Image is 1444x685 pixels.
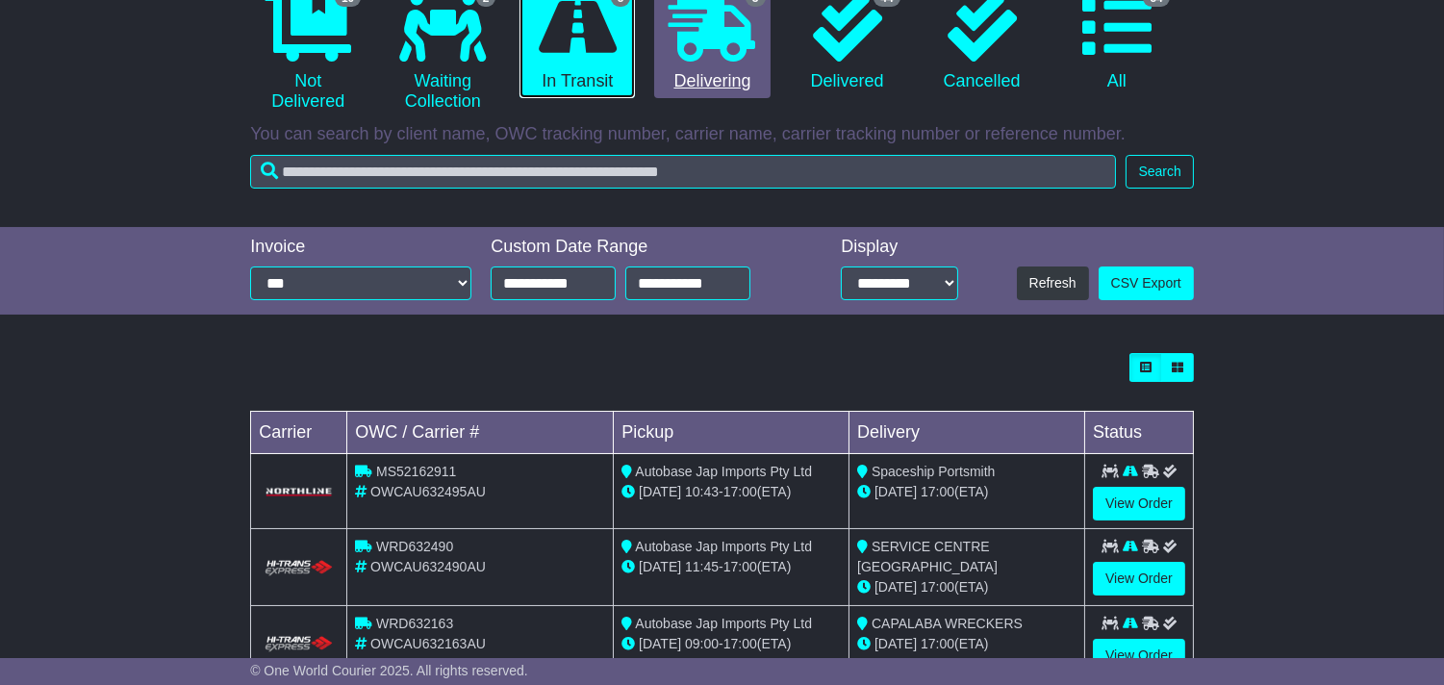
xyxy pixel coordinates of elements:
p: You can search by client name, OWC tracking number, carrier name, carrier tracking number or refe... [250,124,1194,145]
span: OWCAU632490AU [370,559,486,574]
span: 17:00 [723,484,757,499]
span: 17:00 [921,484,954,499]
span: [DATE] [639,484,681,499]
span: [DATE] [639,636,681,651]
span: Autobase Jap Imports Pty Ltd [635,616,812,631]
span: WRD632490 [376,539,453,554]
span: SERVICE CENTRE [GEOGRAPHIC_DATA] [857,539,998,574]
span: 17:00 [723,636,757,651]
span: OWCAU632495AU [370,484,486,499]
button: Refresh [1017,266,1089,300]
a: View Order [1093,487,1185,520]
span: Autobase Jap Imports Pty Ltd [635,539,812,554]
span: 09:00 [685,636,719,651]
span: © One World Courier 2025. All rights reserved. [250,663,528,678]
span: [DATE] [874,579,917,595]
span: MS52162911 [376,464,456,479]
div: (ETA) [857,482,1077,502]
span: Autobase Jap Imports Pty Ltd [635,464,812,479]
span: 10:43 [685,484,719,499]
button: Search [1126,155,1193,189]
a: View Order [1093,639,1185,672]
td: Delivery [849,412,1085,454]
td: Carrier [251,412,347,454]
td: Status [1085,412,1194,454]
td: Pickup [614,412,849,454]
div: Custom Date Range [491,237,793,258]
a: CSV Export [1099,266,1194,300]
span: WRD632163 [376,616,453,631]
span: OWCAU632163AU [370,636,486,651]
span: Spaceship Portsmith [872,464,995,479]
div: (ETA) [857,634,1077,654]
div: (ETA) [857,577,1077,597]
div: - (ETA) [621,557,841,577]
img: HiTrans.png [263,559,335,577]
div: Invoice [250,237,471,258]
div: Display [841,237,958,258]
span: [DATE] [639,559,681,574]
span: 17:00 [921,579,954,595]
span: 17:00 [723,559,757,574]
div: - (ETA) [621,634,841,654]
span: 11:45 [685,559,719,574]
span: [DATE] [874,484,917,499]
img: GetCarrierServiceLogo [263,486,335,497]
a: View Order [1093,562,1185,596]
span: [DATE] [874,636,917,651]
div: - (ETA) [621,482,841,502]
span: CAPALABA WRECKERS [872,616,1023,631]
span: 17:00 [921,636,954,651]
img: HiTrans.png [263,635,335,653]
td: OWC / Carrier # [347,412,614,454]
